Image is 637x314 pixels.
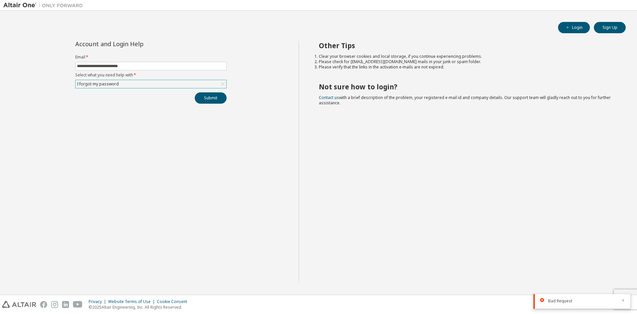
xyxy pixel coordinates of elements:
div: Account and Login Help [75,41,196,47]
img: linkedin.svg [62,301,69,308]
label: Email [75,54,227,60]
img: facebook.svg [40,301,47,308]
button: Submit [195,92,227,104]
div: Cookie Consent [157,299,191,304]
div: Website Terms of Use [108,299,157,304]
li: Please check for [EMAIL_ADDRESS][DOMAIN_NAME] mails in your junk or spam folder. [319,59,614,64]
span: with a brief description of the problem, your registered e-mail id and company details. Our suppo... [319,95,611,106]
img: youtube.svg [73,301,83,308]
button: Sign Up [594,22,626,33]
img: altair_logo.svg [2,301,36,308]
h2: Other Tips [319,41,614,50]
label: Select what you need help with [75,72,227,78]
span: Bad Request [548,298,572,304]
p: © 2025 Altair Engineering, Inc. All Rights Reserved. [89,304,191,310]
div: Privacy [89,299,108,304]
h2: Not sure how to login? [319,82,614,91]
img: Altair One [3,2,86,9]
button: Login [558,22,590,33]
li: Please verify that the links in the activation e-mails are not expired. [319,64,614,70]
img: instagram.svg [51,301,58,308]
div: I forgot my password [76,80,226,88]
li: Clear your browser cookies and local storage, if you continue experiencing problems. [319,54,614,59]
a: Contact us [319,95,339,100]
div: I forgot my password [76,80,120,88]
